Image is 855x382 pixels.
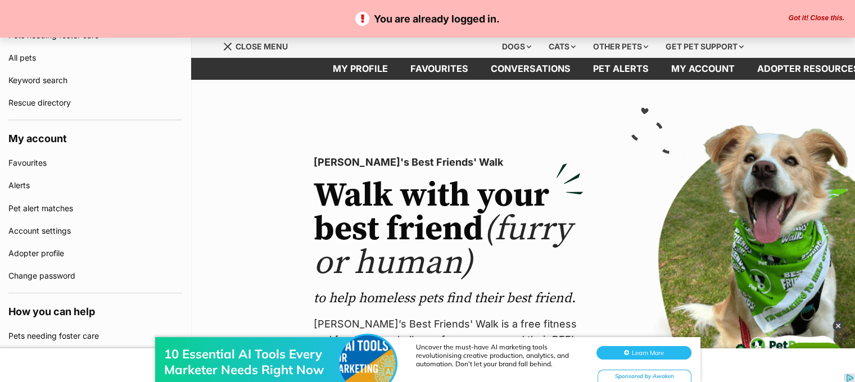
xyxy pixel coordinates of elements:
[596,31,691,45] button: Learn More
[598,55,691,69] div: Sponsored by Awaken
[541,35,583,58] div: Cats
[8,220,182,242] a: Account settings
[8,242,182,265] a: Adopter profile
[494,35,539,58] div: Dogs
[8,47,182,69] a: All pets
[8,293,182,325] h4: How you can help
[660,58,746,80] a: My account
[314,154,583,170] p: [PERSON_NAME]'s Best Friends' Walk
[314,179,583,280] h2: Walk with your best friend
[8,152,182,174] a: Favourites
[223,35,296,56] a: Menu
[340,21,396,77] img: 10 Essential AI Tools Every Marketer Needs Right Now
[399,58,479,80] a: Favourites
[416,28,585,53] div: Uncover the must-have AI marketing tools revolutionising creative production, analytics, and auto...
[236,42,288,51] span: Close menu
[8,69,182,92] a: Keyword search
[582,58,660,80] a: Pet alerts
[8,174,182,197] a: Alerts
[479,58,582,80] a: conversations
[658,35,752,58] div: Get pet support
[8,265,182,287] a: Change password
[8,92,182,114] a: Rescue directory
[314,289,583,307] p: to help homeless pets find their best friend.
[8,120,182,152] h4: My account
[8,197,182,220] a: Pet alert matches
[314,208,572,284] span: (furry or human)
[585,35,656,58] div: Other pets
[164,31,344,63] div: 10 Essential AI Tools Every Marketer Needs Right Now
[833,320,844,331] img: close_grey_3x.png
[322,58,399,80] a: My profile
